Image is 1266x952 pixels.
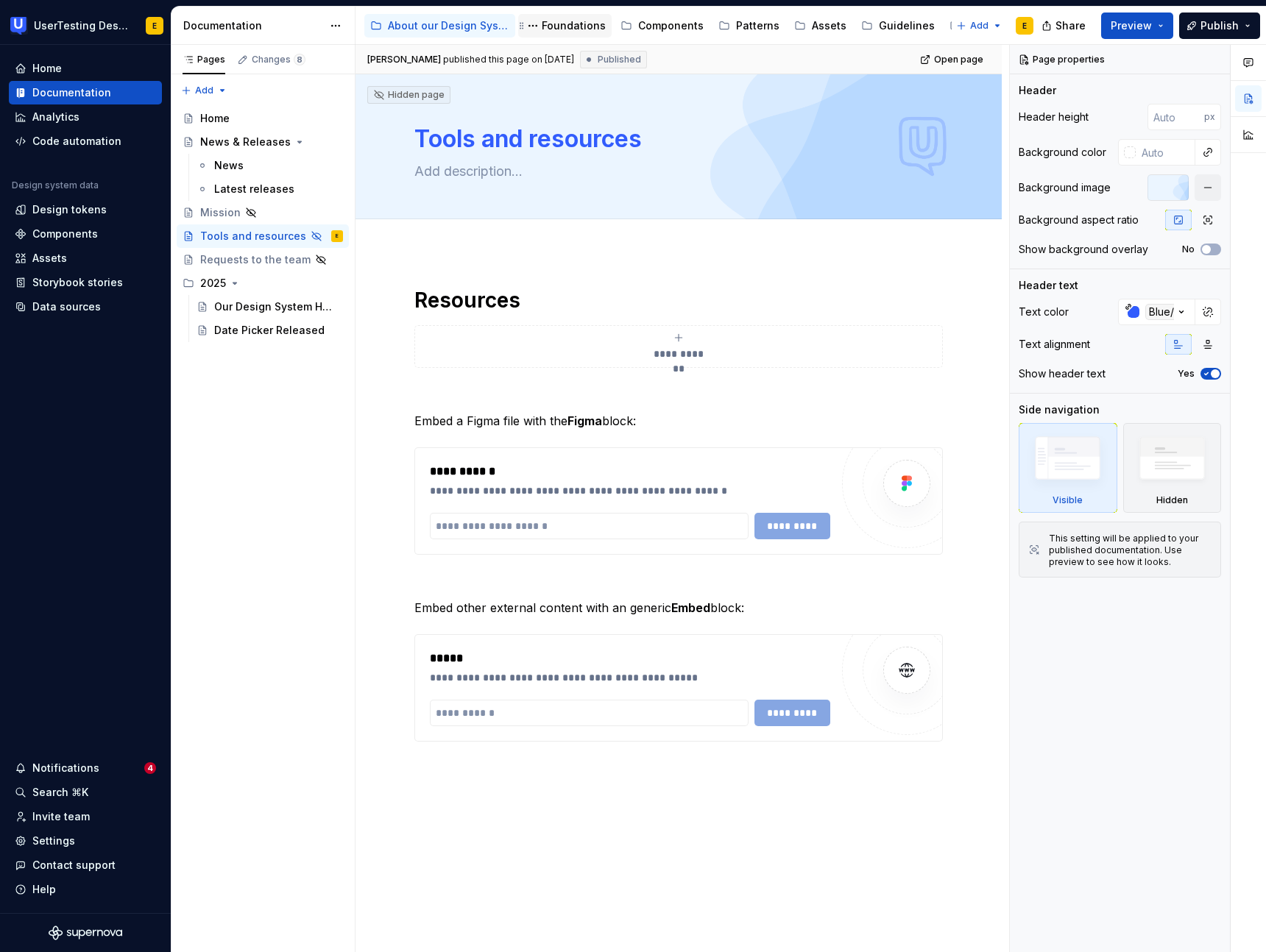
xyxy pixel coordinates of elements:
[1019,242,1148,257] div: Show background overlay
[32,882,56,897] div: Help
[195,85,213,96] span: Add
[1156,494,1188,506] div: Hidden
[177,107,349,342] div: Page tree
[1034,13,1095,39] button: Share
[336,229,339,244] div: E
[191,177,349,201] a: Latest releases
[1019,366,1106,381] div: Show header text
[373,89,445,101] div: Hidden page
[1147,104,1204,130] input: Auto
[1019,145,1106,160] div: Background color
[1204,111,1215,123] p: px
[1200,18,1239,33] span: Publish
[9,805,162,828] a: Invite team
[542,18,606,33] div: Foundations
[414,412,943,430] p: Embed a Figma file with the block:
[32,299,101,314] div: Data sources
[712,14,785,38] a: Patterns
[411,121,940,157] textarea: Tools and resources
[9,781,162,804] button: Search ⌘K
[1019,110,1089,124] div: Header height
[970,20,989,32] span: Add
[252,54,305,65] div: Changes
[1019,278,1078,293] div: Header text
[177,271,349,295] div: 2025
[855,14,941,38] a: Guidelines
[671,600,710,615] strong: Embed
[49,926,122,940] svg: Supernova Logo
[879,18,935,33] div: Guidelines
[1022,20,1027,32] div: E
[443,54,574,65] div: published this page on [DATE]
[736,18,779,33] div: Patterns
[200,252,311,267] div: Requests to the team
[788,14,852,38] a: Assets
[152,20,157,32] div: E
[598,54,641,65] span: Published
[9,129,162,153] a: Code automation
[1019,305,1069,319] div: Text color
[1101,13,1173,39] button: Preview
[32,858,116,873] div: Contact support
[177,224,349,248] a: Tools and resourcesE
[9,878,162,901] button: Help
[9,829,162,853] a: Settings
[9,853,162,877] button: Contact support
[200,111,230,126] div: Home
[638,18,704,33] div: Components
[1019,337,1090,352] div: Text alignment
[32,251,67,266] div: Assets
[214,182,294,196] div: Latest releases
[191,319,349,342] a: Date Picker Released
[518,14,612,38] a: Foundations
[294,54,305,65] span: 8
[1019,402,1100,417] div: Side navigation
[1123,423,1222,513] div: Hidden
[9,105,162,129] a: Analytics
[1182,244,1195,255] label: No
[200,205,241,220] div: Mission
[177,107,349,130] a: Home
[177,130,349,154] a: News & Releases
[1178,368,1195,380] label: Yes
[10,17,28,35] img: 41adf70f-fc1c-4662-8e2d-d2ab9c673b1b.png
[191,295,349,319] a: Our Design System Has a New Home in Supernova!
[9,246,162,270] a: Assets
[9,222,162,246] a: Components
[32,61,62,76] div: Home
[1118,299,1195,325] button: Blue/500
[364,11,949,40] div: Page tree
[12,180,99,191] div: Design system data
[32,834,75,848] div: Settings
[1019,180,1111,195] div: Background image
[200,135,291,149] div: News & Releases
[214,299,336,314] div: Our Design System Has a New Home in Supernova!
[1136,139,1195,166] input: Auto
[9,198,162,221] a: Design tokens
[3,10,168,41] button: UserTesting Design SystemE
[952,15,1007,36] button: Add
[200,229,306,244] div: Tools and resources
[9,295,162,319] a: Data sources
[32,785,88,800] div: Search ⌘K
[414,599,943,617] p: Embed other external content with an generic block:
[32,761,99,775] div: Notifications
[1179,13,1260,39] button: Publish
[191,154,349,177] a: News
[812,18,846,33] div: Assets
[1019,423,1117,513] div: Visible
[9,756,162,780] button: Notifications4
[1049,533,1212,568] div: This setting will be applied to your published documentation. Use preview to see how it looks.
[367,54,441,65] span: [PERSON_NAME]
[32,110,79,124] div: Analytics
[214,158,244,173] div: News
[1019,83,1056,98] div: Header
[567,413,602,428] strong: Figma
[32,227,98,241] div: Components
[9,57,162,80] a: Home
[177,201,349,224] a: Mission
[944,14,1033,38] a: Updates
[177,80,232,101] button: Add
[1055,18,1086,33] span: Share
